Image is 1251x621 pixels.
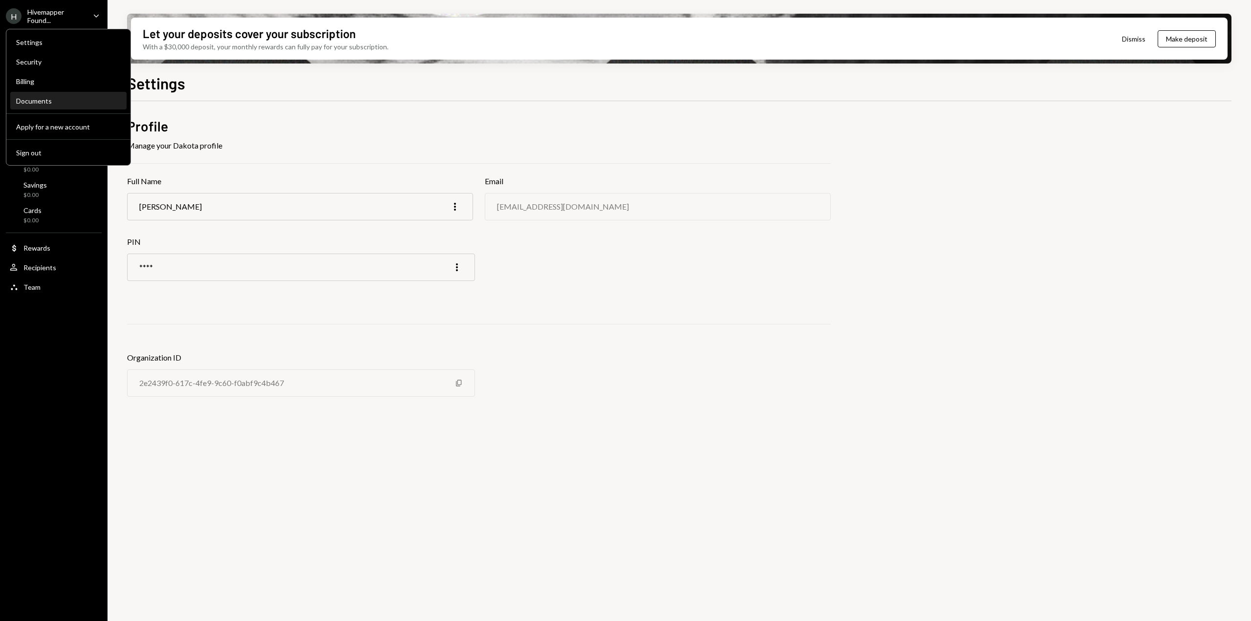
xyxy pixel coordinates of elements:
[10,33,127,51] a: Settings
[16,123,121,131] div: Apply for a new account
[10,53,127,70] a: Security
[6,178,102,201] a: Savings$0.00
[127,117,831,136] h2: Profile
[23,181,47,189] div: Savings
[1158,30,1216,47] button: Make deposit
[10,72,127,90] a: Billing
[23,166,52,174] div: $0.00
[127,175,473,187] h3: Full Name
[127,352,475,364] h3: Organization ID
[143,42,388,52] div: With a $30,000 deposit, your monthly rewards can fully pay for your subscription.
[6,239,102,257] a: Rewards
[139,202,202,211] div: [PERSON_NAME]
[139,378,284,387] div: 2e2439f0-617c-4fe9-9c60-f0abf9c4b467
[1110,27,1158,50] button: Dismiss
[6,258,102,276] a: Recipients
[16,38,121,46] div: Settings
[23,283,41,291] div: Team
[16,97,121,105] div: Documents
[127,236,475,248] h3: PIN
[10,118,127,136] button: Apply for a new account
[23,216,42,225] div: $0.00
[485,175,831,187] h3: Email
[127,73,185,93] h1: Settings
[6,8,22,24] div: H
[10,92,127,109] a: Documents
[16,149,121,157] div: Sign out
[23,263,56,272] div: Recipients
[143,25,356,42] div: Let your deposits cover your subscription
[6,203,102,227] a: Cards$0.00
[16,77,121,86] div: Billing
[497,202,629,211] div: [EMAIL_ADDRESS][DOMAIN_NAME]
[23,244,50,252] div: Rewards
[23,206,42,214] div: Cards
[23,191,47,199] div: $0.00
[27,8,85,24] div: Hivemapper Found...
[6,278,102,296] a: Team
[127,140,831,151] div: Manage your Dakota profile
[10,144,127,162] button: Sign out
[16,58,121,66] div: Security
